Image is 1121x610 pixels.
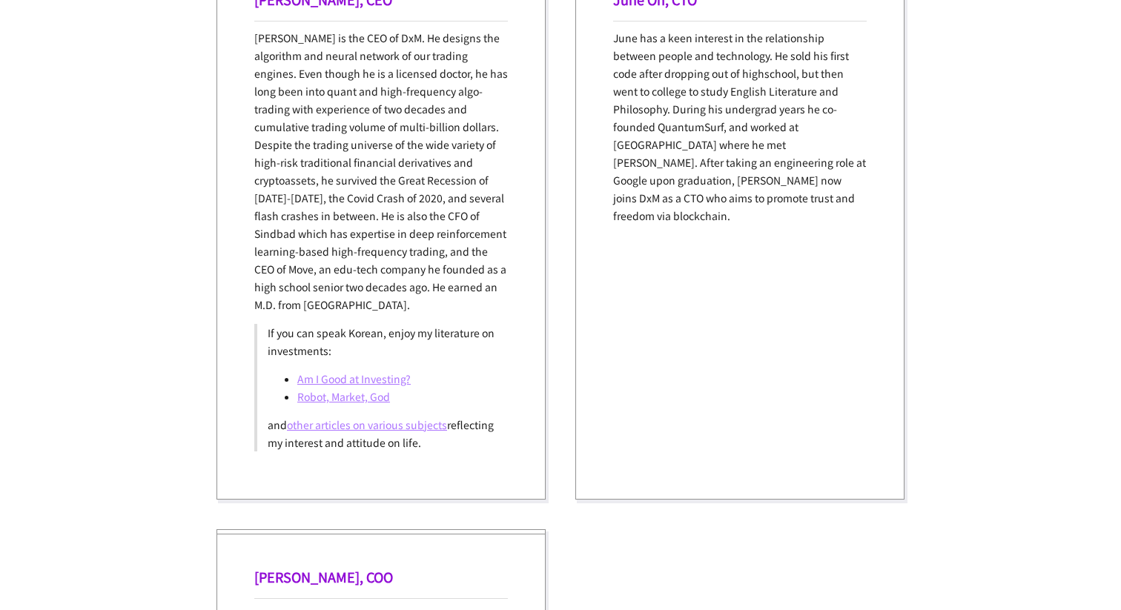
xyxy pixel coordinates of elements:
[268,416,497,451] p: and reflecting my interest and attitude on life.
[254,29,508,314] p: [PERSON_NAME] is the CEO of DxM. He designs the algorithm and neural network of our trading engin...
[254,567,508,586] h1: [PERSON_NAME], COO
[287,417,447,432] a: other articles on various subjects
[297,389,390,404] a: Robot, Market, God
[613,29,867,225] p: June has a keen interest in the relationship between people and technology. He sold his first cod...
[297,371,411,386] a: Am I Good at Investing?
[268,324,497,359] p: If you can speak Korean, enjoy my literature on investments:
